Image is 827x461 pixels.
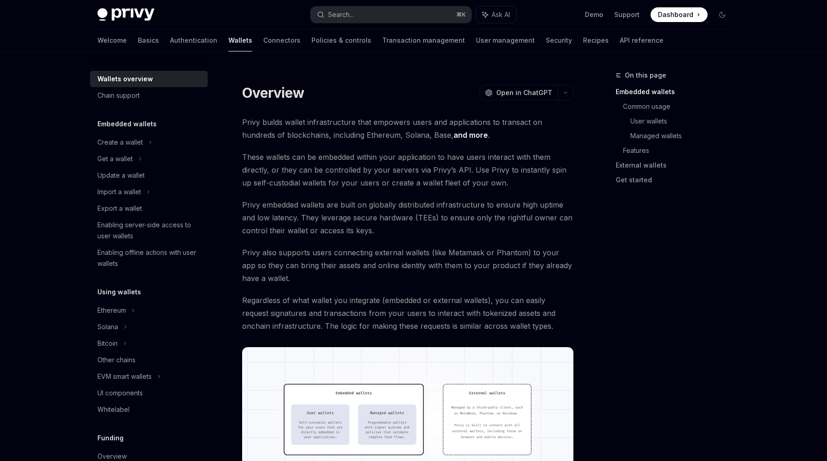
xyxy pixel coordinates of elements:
a: User wallets [630,114,737,129]
div: Create a wallet [97,137,143,148]
a: Enabling server-side access to user wallets [90,217,208,244]
button: Ask AI [476,6,516,23]
h5: Using wallets [97,287,141,298]
div: Ethereum [97,305,126,316]
span: Regardless of what wallet you integrate (embedded or external wallets), you can easily request si... [242,294,573,332]
a: UI components [90,385,208,401]
span: Privy also supports users connecting external wallets (like Metamask or Phantom) to your app so t... [242,246,573,285]
span: Privy embedded wallets are built on globally distributed infrastructure to ensure high uptime and... [242,198,573,237]
a: API reference [620,29,663,51]
a: Update a wallet [90,167,208,184]
div: Get a wallet [97,153,133,164]
a: Connectors [263,29,300,51]
h5: Funding [97,433,124,444]
span: Privy builds wallet infrastructure that empowers users and applications to transact on hundreds o... [242,116,573,141]
a: Whitelabel [90,401,208,418]
div: Update a wallet [97,170,145,181]
h1: Overview [242,84,304,101]
div: Bitcoin [97,338,118,349]
button: Search...⌘K [311,6,471,23]
a: Managed wallets [630,129,737,143]
a: Enabling offline actions with user wallets [90,244,208,272]
span: These wallets can be embedded within your application to have users interact with them directly, ... [242,151,573,189]
div: Other chains [97,354,136,365]
a: Security [546,29,572,51]
a: User management [476,29,535,51]
span: Dashboard [658,10,693,19]
span: Ask AI [492,10,510,19]
a: Dashboard [651,7,708,22]
a: Welcome [97,29,127,51]
div: Enabling server-side access to user wallets [97,219,202,242]
div: UI components [97,388,143,399]
div: Search... [328,9,354,20]
button: Toggle dark mode [715,7,730,22]
div: EVM smart wallets [97,371,152,382]
a: Authentication [170,29,217,51]
img: dark logo [97,8,154,21]
a: Demo [585,10,603,19]
a: Support [614,10,640,19]
a: External wallets [616,158,737,173]
div: Whitelabel [97,404,130,415]
div: Wallets overview [97,73,153,84]
div: Export a wallet [97,203,142,214]
a: Chain support [90,87,208,104]
a: Export a wallet [90,200,208,217]
span: ⌘ K [456,11,466,18]
a: Recipes [583,29,609,51]
a: Other chains [90,352,208,368]
button: Open in ChatGPT [479,85,558,101]
span: Open in ChatGPT [496,88,552,97]
a: Get started [616,173,737,187]
h5: Embedded wallets [97,118,157,129]
a: Policies & controls [312,29,371,51]
a: Basics [138,29,159,51]
a: Features [623,143,737,158]
a: Embedded wallets [616,84,737,99]
a: Wallets [228,29,252,51]
div: Import a wallet [97,186,141,197]
div: Solana [97,321,118,332]
a: and more [453,130,488,140]
a: Wallets overview [90,71,208,87]
div: Chain support [97,90,140,101]
span: On this page [625,70,666,81]
a: Transaction management [382,29,465,51]
a: Common usage [623,99,737,114]
div: Enabling offline actions with user wallets [97,247,202,269]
